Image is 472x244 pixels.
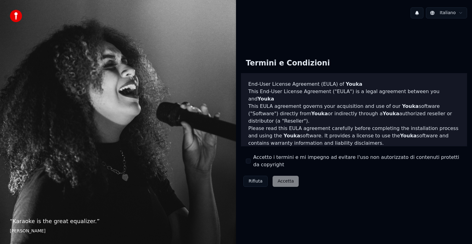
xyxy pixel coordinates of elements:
footer: [PERSON_NAME] [10,228,226,234]
span: Youka [346,81,362,87]
p: Please read this EULA agreement carefully before completing the installation process and using th... [248,125,460,147]
p: This EULA agreement governs your acquisition and use of our software ("Software") directly from o... [248,103,460,125]
span: Youka [383,111,399,116]
h3: End-User License Agreement (EULA) of [248,81,460,88]
p: “ Karaoke is the great equalizer. ” [10,217,226,226]
span: Youka [311,111,328,116]
p: This End-User License Agreement ("EULA") is a legal agreement between you and [248,88,460,103]
button: Rifiuta [243,176,268,187]
span: Youka [258,96,274,102]
span: Youka [402,103,419,109]
div: Termini e Condizioni [241,53,335,73]
span: Youka [284,133,300,139]
img: youka [10,10,22,22]
label: Accetto i termini e mi impegno ad evitare l'uso non autorizzato di contenuti protetti da copyright [253,154,462,168]
span: Youka [400,133,417,139]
